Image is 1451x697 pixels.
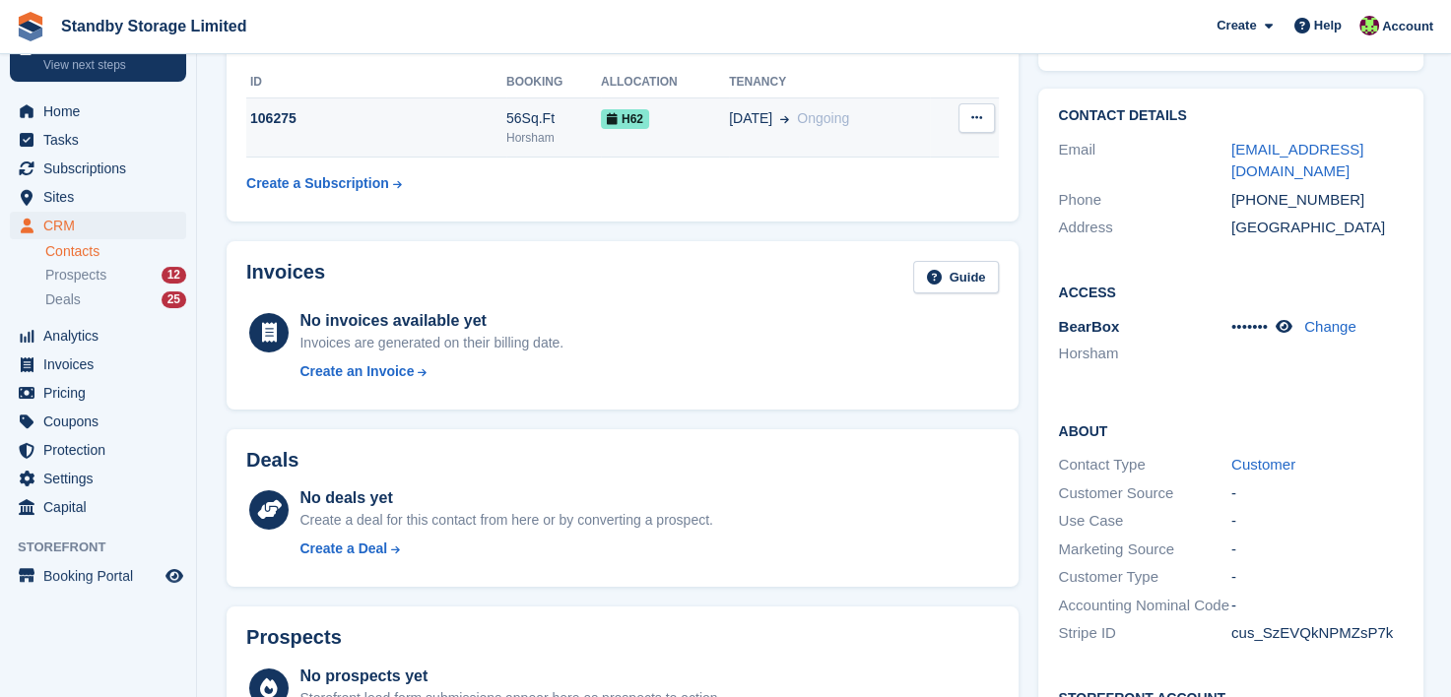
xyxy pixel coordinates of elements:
[1231,510,1405,533] div: -
[1314,16,1342,35] span: Help
[10,126,186,154] a: menu
[246,449,298,472] h2: Deals
[1231,141,1363,180] a: [EMAIL_ADDRESS][DOMAIN_NAME]
[601,67,729,98] th: Allocation
[1058,595,1231,617] div: Accounting Nominal Code
[1231,482,1405,505] div: -
[729,67,930,98] th: Tenancy
[10,465,186,492] a: menu
[16,12,45,41] img: stora-icon-8386f47178a22dfd0bd8f6a31ec36ba5ce8667c1dd55bd0f319d3a0aa187defe.svg
[1058,282,1404,301] h2: Access
[299,510,712,531] div: Create a deal for this contact from here or by converting a prospect.
[1231,189,1405,212] div: [PHONE_NUMBER]
[10,30,186,82] a: Your onboarding View next steps
[10,493,186,521] a: menu
[43,408,162,435] span: Coupons
[10,350,186,378] a: menu
[246,108,506,129] div: 106275
[601,109,649,129] span: H62
[797,110,849,126] span: Ongoing
[45,265,186,285] a: Prospects 12
[1231,456,1295,473] a: Customer
[10,212,186,239] a: menu
[10,183,186,211] a: menu
[43,183,162,211] span: Sites
[43,56,161,74] p: View next steps
[53,10,254,42] a: Standby Storage Limited
[1231,539,1405,561] div: -
[45,242,186,261] a: Contacts
[246,67,506,98] th: ID
[1058,482,1231,505] div: Customer Source
[1058,217,1231,239] div: Address
[1058,343,1231,365] li: Horsham
[913,261,1000,293] a: Guide
[1231,566,1405,589] div: -
[1058,318,1119,335] span: BearBox
[43,97,162,125] span: Home
[246,626,342,649] h2: Prospects
[506,129,601,147] div: Horsham
[10,97,186,125] a: menu
[246,165,402,202] a: Create a Subscription
[1058,108,1404,124] h2: Contact Details
[299,486,712,510] div: No deals yet
[10,322,186,349] a: menu
[10,408,186,435] a: menu
[10,436,186,464] a: menu
[1058,189,1231,212] div: Phone
[1382,17,1433,36] span: Account
[1058,510,1231,533] div: Use Case
[246,261,325,293] h2: Invoices
[43,379,162,407] span: Pricing
[43,436,162,464] span: Protection
[43,350,162,378] span: Invoices
[246,173,389,194] div: Create a Subscription
[43,322,162,349] span: Analytics
[18,538,196,557] span: Storefront
[1058,454,1231,476] div: Contact Type
[299,539,387,559] div: Create a Deal
[299,309,563,333] div: No invoices available yet
[1058,622,1231,645] div: Stripe ID
[729,108,772,129] span: [DATE]
[45,290,81,309] span: Deals
[1217,16,1256,35] span: Create
[299,665,721,688] div: No prospects yet
[43,465,162,492] span: Settings
[45,266,106,285] span: Prospects
[299,539,712,559] a: Create a Deal
[506,108,601,129] div: 56Sq.Ft
[43,493,162,521] span: Capital
[45,289,186,310] a: Deals 25
[43,562,162,590] span: Booking Portal
[162,291,186,308] div: 25
[299,361,563,382] a: Create an Invoice
[43,126,162,154] span: Tasks
[43,212,162,239] span: CRM
[299,333,563,353] div: Invoices are generated on their billing date.
[1231,595,1405,617] div: -
[506,67,601,98] th: Booking
[1058,420,1404,440] h2: About
[299,361,414,382] div: Create an Invoice
[10,379,186,407] a: menu
[163,564,186,588] a: Preview store
[1058,539,1231,561] div: Marketing Source
[1058,139,1231,183] div: Email
[10,562,186,590] a: menu
[1058,566,1231,589] div: Customer Type
[43,155,162,182] span: Subscriptions
[10,155,186,182] a: menu
[1231,622,1405,645] div: cus_SzEVQkNPMZsP7k
[1304,318,1356,335] a: Change
[162,267,186,284] div: 12
[1231,217,1405,239] div: [GEOGRAPHIC_DATA]
[1359,16,1379,35] img: Sue Ford
[1231,318,1268,335] span: •••••••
